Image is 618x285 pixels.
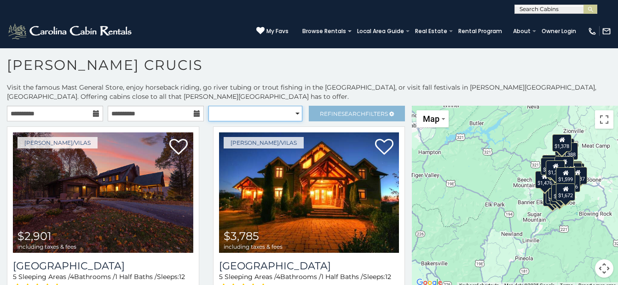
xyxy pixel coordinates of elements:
[549,181,568,199] div: $1,933
[276,273,280,281] span: 4
[423,114,439,124] span: Map
[588,27,597,36] img: phone-regular-white.png
[309,106,405,121] a: RefineSearchFilters
[266,27,289,35] span: My Favs
[535,171,554,188] div: $1,476
[13,132,193,253] img: Diamond Creek Lodge
[219,260,399,272] h3: Wilderness Lodge
[13,273,17,281] span: 5
[546,160,565,178] div: $1,311
[219,132,399,253] img: Wilderness Lodge
[298,25,351,38] a: Browse Rentals
[219,273,223,281] span: 5
[321,273,363,281] span: 1 Half Baths /
[508,25,535,38] a: About
[595,110,613,129] button: Toggle fullscreen view
[568,167,587,184] div: $1,537
[554,156,574,174] div: $1,064
[224,244,283,250] span: including taxes & fees
[7,22,134,40] img: White-1-2.png
[341,110,365,117] span: Search
[416,110,449,127] button: Change map style
[543,155,562,172] div: $2,446
[385,273,391,281] span: 12
[17,244,76,250] span: including taxes & fees
[546,187,565,204] div: $1,715
[70,273,74,281] span: 4
[375,138,393,157] a: Add to favorites
[552,134,572,152] div: $1,378
[541,158,560,175] div: $2,163
[115,273,157,281] span: 1 Half Baths /
[219,132,399,253] a: Wilderness Lodge $3,785 including taxes & fees
[543,189,562,206] div: $2,115
[454,25,507,38] a: Rental Program
[410,25,452,38] a: Real Estate
[556,167,575,185] div: $1,599
[169,138,188,157] a: Add to favorites
[556,183,576,201] div: $1,672
[13,132,193,253] a: Diamond Creek Lodge $2,901 including taxes & fees
[352,25,409,38] a: Local Area Guide
[602,27,611,36] img: mail-regular-white.png
[537,25,581,38] a: Owner Login
[552,184,571,202] div: $1,431
[179,273,185,281] span: 12
[224,229,259,243] span: $3,785
[17,229,52,243] span: $2,901
[13,260,193,272] a: [GEOGRAPHIC_DATA]
[256,27,289,36] a: My Favs
[595,259,613,278] button: Map camera controls
[17,137,98,148] a: [PERSON_NAME]/Vilas
[320,110,388,117] span: Refine Filters
[13,260,193,272] h3: Diamond Creek Lodge
[219,260,399,272] a: [GEOGRAPHIC_DATA]
[224,137,304,148] a: [PERSON_NAME]/Vilas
